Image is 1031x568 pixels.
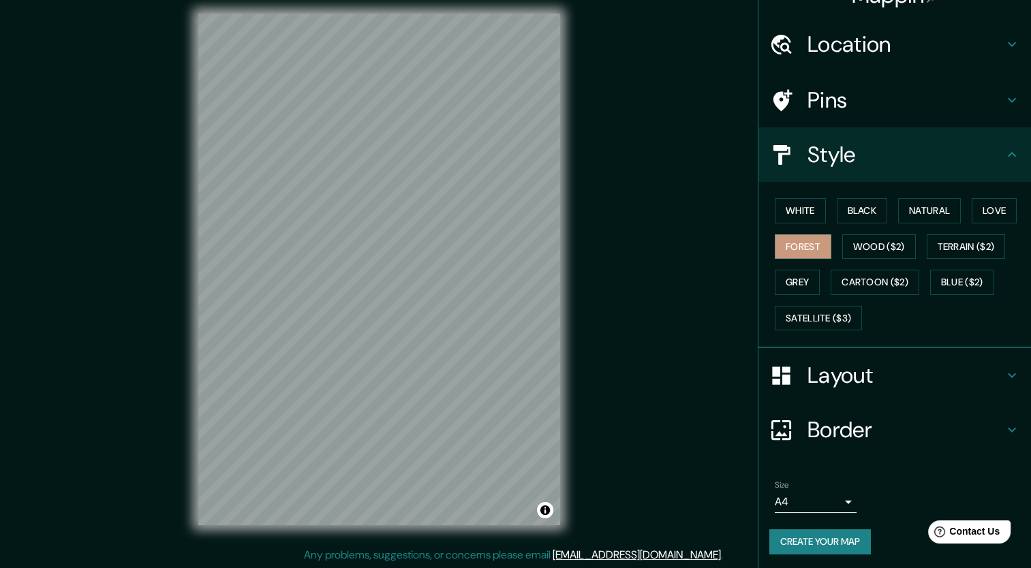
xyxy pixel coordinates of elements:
button: White [775,198,826,223]
button: Black [837,198,888,223]
button: Satellite ($3) [775,306,862,331]
div: . [725,547,728,563]
iframe: Help widget launcher [910,515,1016,553]
button: Wood ($2) [842,234,916,259]
h4: Style [807,141,1004,168]
button: Terrain ($2) [927,234,1006,259]
div: Location [758,17,1031,72]
div: Border [758,403,1031,457]
div: Layout [758,348,1031,403]
button: Create your map [769,529,871,554]
div: Pins [758,73,1031,127]
h4: Border [807,416,1004,443]
canvas: Map [198,14,560,525]
button: Cartoon ($2) [831,270,919,295]
button: Natural [898,198,961,223]
label: Size [775,479,789,491]
a: [EMAIL_ADDRESS][DOMAIN_NAME] [553,548,721,562]
button: Blue ($2) [930,270,994,295]
h4: Location [807,31,1004,58]
button: Toggle attribution [537,502,553,518]
button: Grey [775,270,820,295]
div: . [723,547,725,563]
h4: Layout [807,362,1004,389]
div: Style [758,127,1031,182]
p: Any problems, suggestions, or concerns please email . [304,547,723,563]
h4: Pins [807,86,1004,114]
button: Forest [775,234,831,259]
button: Love [972,198,1017,223]
div: A4 [775,491,857,513]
